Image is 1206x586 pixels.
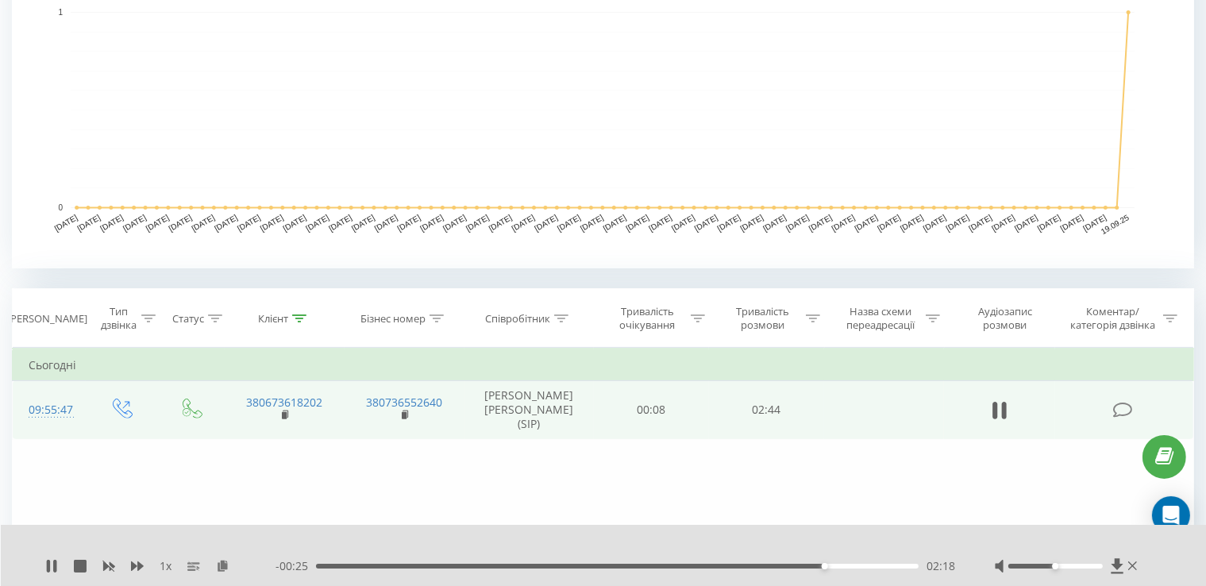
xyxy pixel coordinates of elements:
text: [DATE] [464,213,491,233]
div: Open Intercom Messenger [1152,496,1190,534]
text: [DATE] [373,213,399,233]
text: [DATE] [556,213,582,233]
span: 02:18 [927,558,955,574]
div: Accessibility label [1052,563,1058,569]
td: 02:44 [709,381,824,440]
div: Співробітник [485,312,550,326]
text: [DATE] [647,213,673,233]
text: [DATE] [1059,213,1085,233]
div: Accessibility label [822,563,828,569]
div: 09:55:47 [29,395,70,426]
text: [DATE] [784,213,811,233]
text: [DATE] [533,213,559,233]
text: [DATE] [968,213,994,233]
text: [DATE] [716,213,742,233]
text: [DATE] [121,213,148,233]
div: Тривалість розмови [723,305,802,332]
text: 1 [58,8,63,17]
div: Клієнт [258,312,288,326]
td: [PERSON_NAME] [PERSON_NAME] (SIP) [464,381,594,440]
text: [DATE] [899,213,925,233]
text: [DATE] [693,213,719,233]
text: [DATE] [1036,213,1062,233]
text: [DATE] [396,213,422,233]
text: [DATE] [236,213,262,233]
text: [DATE] [853,213,880,233]
text: [DATE] [625,213,651,233]
text: [DATE] [304,213,330,233]
text: [DATE] [418,213,445,233]
text: [DATE] [761,213,788,233]
a: 380673618202 [246,395,322,410]
text: [DATE] [876,213,902,233]
div: Тривалість очікування [608,305,687,332]
text: [DATE] [922,213,948,233]
text: [DATE] [441,213,468,233]
div: Тип дзвінка [100,305,137,332]
td: 00:08 [594,381,709,440]
text: 19.09.25 [1100,213,1131,236]
span: - 00:25 [275,558,316,574]
text: [DATE] [75,213,102,233]
div: Коментар/категорія дзвінка [1066,305,1159,332]
div: Бізнес номер [360,312,426,326]
text: [DATE] [945,213,971,233]
text: [DATE] [830,213,857,233]
div: Аудіозапис розмови [958,305,1051,332]
text: [DATE] [511,213,537,233]
text: [DATE] [350,213,376,233]
text: [DATE] [487,213,514,233]
text: [DATE] [327,213,353,233]
div: Статус [172,312,204,326]
text: [DATE] [98,213,125,233]
text: [DATE] [739,213,765,233]
text: [DATE] [579,213,605,233]
text: [DATE] [282,213,308,233]
text: [DATE] [670,213,696,233]
text: [DATE] [53,213,79,233]
text: [DATE] [259,213,285,233]
text: [DATE] [190,213,216,233]
text: 0 [58,203,63,212]
text: [DATE] [168,213,194,233]
text: [DATE] [990,213,1016,233]
td: Сьогодні [13,349,1194,381]
div: [PERSON_NAME] [7,312,87,326]
text: [DATE] [602,213,628,233]
text: [DATE] [213,213,239,233]
span: 1 x [160,558,171,574]
text: [DATE] [807,213,834,233]
text: [DATE] [144,213,171,233]
text: [DATE] [1013,213,1039,233]
div: Назва схеми переадресації [838,305,922,332]
text: [DATE] [1081,213,1108,233]
a: 380736552640 [366,395,442,410]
